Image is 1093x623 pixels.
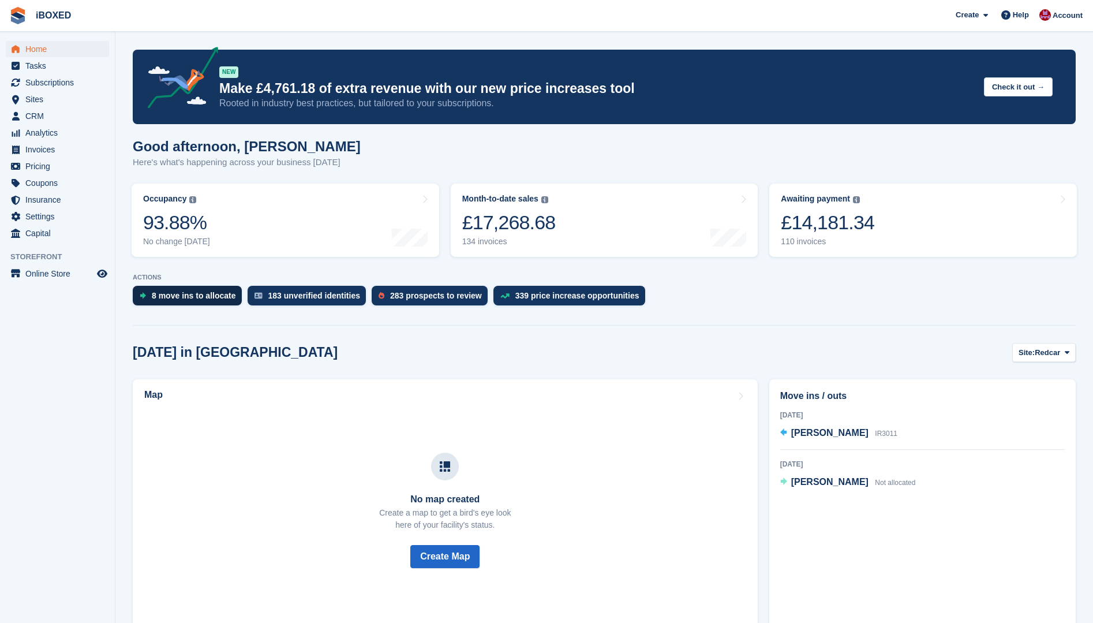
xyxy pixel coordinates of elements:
a: menu [6,141,109,158]
a: menu [6,266,109,282]
div: Awaiting payment [781,194,850,204]
a: menu [6,108,109,124]
img: icon-info-grey-7440780725fd019a000dd9b08b2336e03edf1995a4989e88bcd33f0948082b44.svg [853,196,860,203]
h3: No map created [379,494,511,505]
span: Online Store [25,266,95,282]
div: 134 invoices [462,237,556,247]
a: menu [6,175,109,191]
a: [PERSON_NAME] Not allocated [780,475,916,490]
img: price_increase_opportunities-93ffe204e8149a01c8c9dc8f82e8f89637d9d84a8eef4429ea346261dce0b2c0.svg [500,293,510,299]
span: Insurance [25,192,95,208]
div: 110 invoices [781,237,874,247]
span: Settings [25,208,95,225]
p: ACTIONS [133,274,1076,281]
a: 183 unverified identities [248,286,372,311]
a: [PERSON_NAME] IR3011 [780,426,897,441]
img: stora-icon-8386f47178a22dfd0bd8f6a31ec36ba5ce8667c1dd55bd0f319d3a0aa187defe.svg [9,7,27,24]
div: No change [DATE] [143,237,210,247]
span: Analytics [25,125,95,141]
span: Sites [25,91,95,107]
span: Capital [25,225,95,241]
p: Here's what's happening across your business [DATE] [133,156,361,169]
h2: Move ins / outs [780,389,1065,403]
span: Site: [1019,347,1035,359]
div: 283 prospects to review [390,291,482,300]
a: menu [6,158,109,174]
a: Awaiting payment £14,181.34 110 invoices [769,184,1077,257]
img: price-adjustments-announcement-icon-8257ccfd72463d97f412b2fc003d46551f7dbcb40ab6d574587a9cd5c0d94... [138,47,219,113]
img: map-icn-33ee37083ee616e46c38cad1a60f524a97daa1e2b2c8c0bc3eb3415660979fc1.svg [440,461,450,472]
p: Rooted in industry best practices, but tailored to your subscriptions. [219,97,975,110]
a: 8 move ins to allocate [133,286,248,311]
span: IR3011 [875,430,897,438]
span: Storefront [10,251,115,263]
a: menu [6,91,109,107]
span: [PERSON_NAME] [791,477,869,487]
h2: [DATE] in [GEOGRAPHIC_DATA] [133,345,338,360]
span: Pricing [25,158,95,174]
span: Not allocated [875,479,915,487]
h1: Good afternoon, [PERSON_NAME] [133,139,361,154]
img: Amanda Forder [1039,9,1051,21]
a: menu [6,125,109,141]
a: menu [6,225,109,241]
span: Tasks [25,58,95,74]
div: £14,181.34 [781,211,874,234]
span: Account [1053,10,1083,21]
div: NEW [219,66,238,78]
div: Month-to-date sales [462,194,538,204]
img: icon-info-grey-7440780725fd019a000dd9b08b2336e03edf1995a4989e88bcd33f0948082b44.svg [189,196,196,203]
div: 183 unverified identities [268,291,361,300]
span: Coupons [25,175,95,191]
h2: Map [144,390,163,400]
a: iBOXED [31,6,76,25]
span: Redcar [1035,347,1060,359]
a: 283 prospects to review [372,286,493,311]
img: icon-info-grey-7440780725fd019a000dd9b08b2336e03edf1995a4989e88bcd33f0948082b44.svg [541,196,548,203]
span: Create [956,9,979,21]
a: menu [6,208,109,225]
span: Subscriptions [25,74,95,91]
a: menu [6,41,109,57]
div: 339 price increase opportunities [515,291,639,300]
a: menu [6,58,109,74]
img: prospect-51fa495bee0391a8d652442698ab0144808aea92771e9ea1ae160a38d050c398.svg [379,292,384,299]
span: Invoices [25,141,95,158]
p: Create a map to get a bird's eye look here of your facility's status. [379,507,511,531]
a: Preview store [95,267,109,281]
span: Home [25,41,95,57]
div: 93.88% [143,211,210,234]
span: Help [1013,9,1029,21]
span: CRM [25,108,95,124]
a: Occupancy 93.88% No change [DATE] [132,184,439,257]
a: menu [6,192,109,208]
button: Site: Redcar [1012,343,1076,362]
img: verify_identity-adf6edd0f0f0b5bbfe63781bf79b02c33cf7c696d77639b501bdc392416b5a36.svg [254,292,263,299]
a: Month-to-date sales £17,268.68 134 invoices [451,184,758,257]
span: [PERSON_NAME] [791,428,869,438]
div: [DATE] [780,410,1065,420]
div: [DATE] [780,459,1065,469]
p: Make £4,761.18 of extra revenue with our new price increases tool [219,80,975,97]
a: 339 price increase opportunities [493,286,651,311]
img: move_ins_to_allocate_icon-fdf77a2bb77ea45bf5b3d319d69a93e2d87916cf1d5bf7949dd705db3b84f3ca.svg [140,292,146,299]
div: £17,268.68 [462,211,556,234]
button: Create Map [410,545,480,568]
button: Check it out → [984,77,1053,96]
a: menu [6,74,109,91]
div: 8 move ins to allocate [152,291,236,300]
div: Occupancy [143,194,186,204]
